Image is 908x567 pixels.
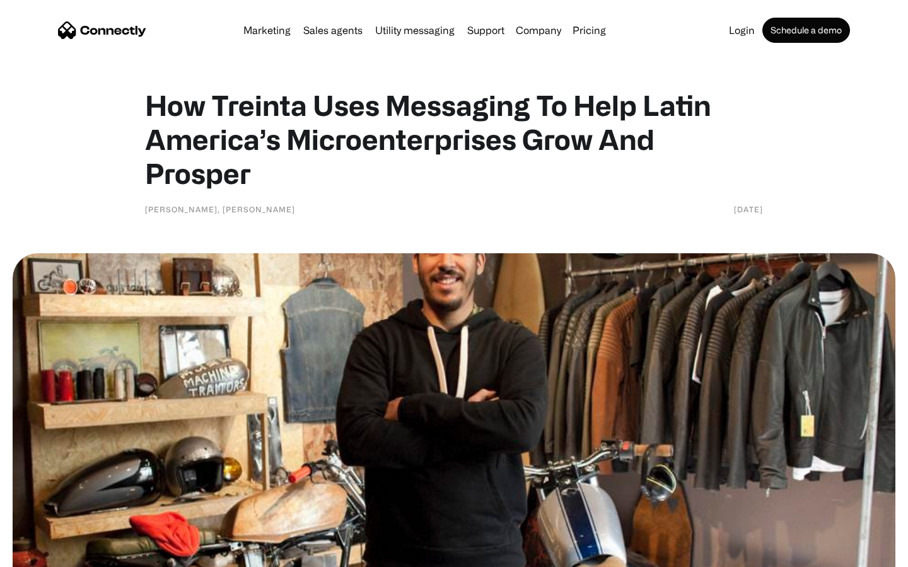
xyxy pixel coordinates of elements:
h1: How Treinta Uses Messaging To Help Latin America’s Microenterprises Grow And Prosper [145,88,763,190]
aside: Language selected: English [13,545,76,563]
a: Sales agents [298,25,368,35]
a: Utility messaging [370,25,460,35]
a: Marketing [238,25,296,35]
a: Support [462,25,509,35]
a: Pricing [567,25,611,35]
a: Login [724,25,760,35]
div: Company [512,21,565,39]
div: Company [516,21,561,39]
ul: Language list [25,545,76,563]
a: Schedule a demo [762,18,850,43]
div: [PERSON_NAME], [PERSON_NAME] [145,203,295,215]
a: home [58,21,146,40]
div: [DATE] [734,203,763,215]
